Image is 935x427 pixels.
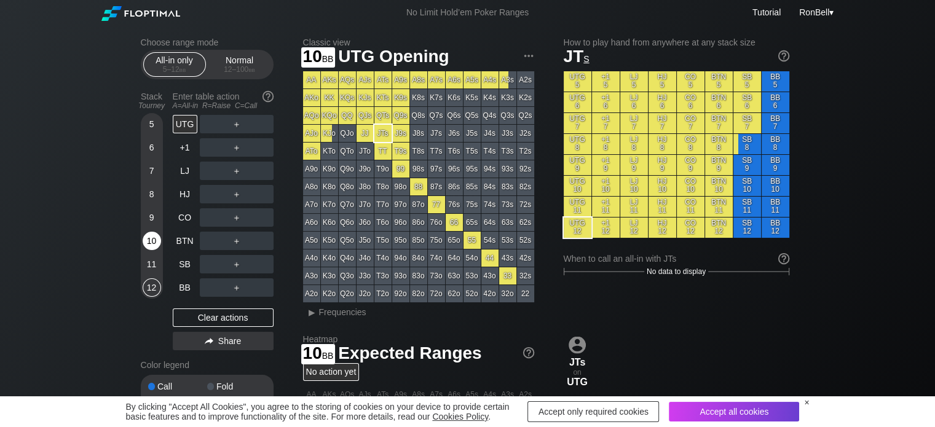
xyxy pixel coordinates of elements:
div: 94o [392,249,409,267]
div: 96o [392,214,409,231]
div: HJ 7 [649,113,676,133]
div: T2o [374,285,392,302]
div: UTG 11 [564,197,591,217]
div: JTo [357,143,374,160]
div: BTN 11 [705,197,733,217]
div: +1 [173,138,197,157]
div: T9s [392,143,409,160]
div: When to call an all-in with JTs [564,254,789,264]
span: UTG Opening [336,47,451,68]
div: × [804,398,809,407]
div: SB 6 [733,92,761,112]
div: 72s [517,196,534,213]
div: A6o [303,214,320,231]
div: J7o [357,196,374,213]
div: 53s [499,232,516,249]
div: 22 [517,285,534,302]
div: Q4o [339,249,356,267]
div: CO 7 [677,113,704,133]
div: T6s [446,143,463,160]
div: LJ 6 [620,92,648,112]
img: share.864f2f62.svg [205,338,213,345]
div: SB 9 [733,155,761,175]
div: AJo [303,125,320,142]
div: 86o [410,214,427,231]
div: BB 10 [762,176,789,196]
div: 84s [481,178,499,195]
h2: Classic view [303,37,534,47]
div: AKs [321,71,338,88]
div: 43o [481,267,499,284]
div: UTG 6 [564,92,591,112]
div: BTN 7 [705,113,733,133]
div: LJ 10 [620,176,648,196]
div: CO 10 [677,176,704,196]
div: 73o [428,267,445,284]
span: RonBell [799,7,829,17]
div: UTG 5 [564,71,591,92]
div: AJs [357,71,374,88]
div: T5o [374,232,392,249]
div: 5 – 12 [149,65,200,74]
div: ▸ [304,305,320,319]
div: LJ 12 [620,217,648,238]
div: 44 [481,249,499,267]
div: Q4s [481,107,499,124]
div: 92o [392,285,409,302]
div: BTN 9 [705,155,733,175]
div: SB 8 [733,134,761,154]
div: Q8s [410,107,427,124]
div: Accept only required cookies [527,401,659,422]
div: BB 7 [762,113,789,133]
div: QJs [357,107,374,124]
div: HJ 8 [649,134,676,154]
div: SB 7 [733,113,761,133]
img: help.32db89a4.svg [777,49,791,63]
div: KJo [321,125,338,142]
div: BTN 6 [705,92,733,112]
div: KQs [339,89,356,106]
div: J5o [357,232,374,249]
div: +1 11 [592,197,620,217]
div: A8o [303,178,320,195]
div: UTG 9 [564,155,591,175]
div: J8o [357,178,374,195]
div: K3s [499,89,516,106]
div: Stack [136,87,168,115]
div: 85s [464,178,481,195]
div: K6s [446,89,463,106]
div: K5s [464,89,481,106]
div: BTN 5 [705,71,733,92]
div: 93o [392,267,409,284]
div: HJ 5 [649,71,676,92]
div: ＋ [200,255,274,273]
div: 63s [499,214,516,231]
div: Q8o [339,178,356,195]
div: TT [374,143,392,160]
div: ＋ [200,138,274,157]
div: 97s [428,160,445,178]
div: 12 [143,278,161,297]
div: 93s [499,160,516,178]
div: J6s [446,125,463,142]
a: Cookies Policy [432,412,488,421]
div: 98o [392,178,409,195]
div: +1 6 [592,92,620,112]
div: CO 5 [677,71,704,92]
div: K4o [321,249,338,267]
div: SB [173,255,197,273]
div: K7s [428,89,445,106]
div: T3o [374,267,392,284]
div: ▾ [796,6,835,19]
div: 52s [517,232,534,249]
div: QQ [339,107,356,124]
div: BTN 8 [705,134,733,154]
div: QTo [339,143,356,160]
div: J2s [517,125,534,142]
div: T7o [374,196,392,213]
div: +1 10 [592,176,620,196]
div: Q6o [339,214,356,231]
div: +1 9 [592,155,620,175]
div: 87s [428,178,445,195]
div: 12 – 100 [214,65,266,74]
